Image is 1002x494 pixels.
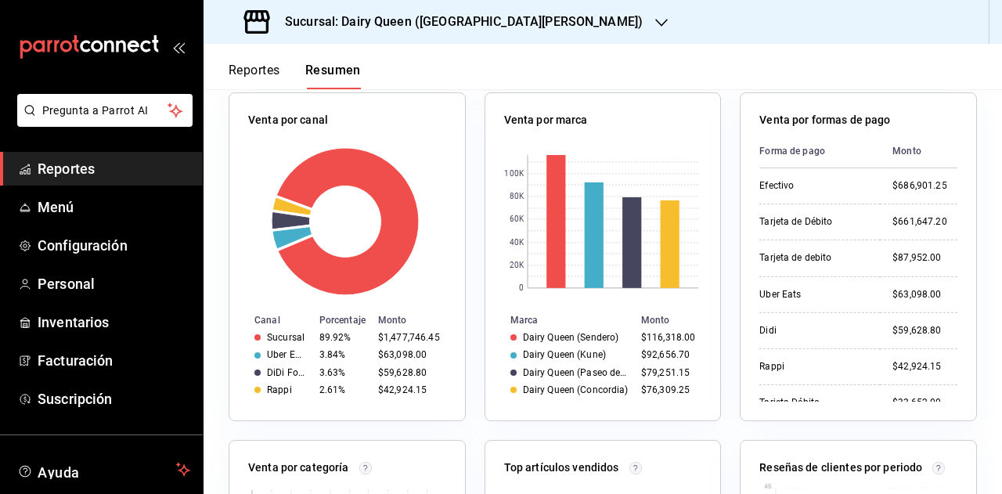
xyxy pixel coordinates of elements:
p: Venta por categoría [248,460,349,476]
div: 89.92% [319,332,366,343]
p: Top artículos vendidos [504,460,619,476]
p: Venta por formas de pago [759,112,890,128]
div: Rappi [759,360,867,373]
div: Didi [759,324,867,337]
div: DiDi Food [267,367,307,378]
th: Monto [635,312,720,329]
text: 40K [509,239,524,247]
th: Porcentaje [313,312,372,329]
span: Personal [38,273,190,294]
text: 0 [519,284,524,293]
p: Reseñas de clientes por periodo [759,460,922,476]
div: Dairy Queen (Kune) [523,349,606,360]
text: 20K [509,261,524,270]
button: Pregunta a Parrot AI [17,94,193,127]
span: Ayuda [38,460,170,479]
div: $116,318.00 [641,332,695,343]
div: Dairy Queen (Paseo de Los Leones Cumbres) [523,367,629,378]
div: Uber Eats [759,288,867,301]
div: Dairy Queen (Concordia) [523,384,629,395]
div: $59,628.80 [892,324,957,337]
span: Configuración [38,235,190,256]
th: Marca [485,312,635,329]
div: Tarjeta de Débito [759,215,867,229]
th: Monto [880,135,957,168]
div: Sucursal [267,332,305,343]
div: $87,952.00 [892,251,957,265]
div: navigation tabs [229,63,361,89]
th: Forma de pago [759,135,880,168]
div: $63,098.00 [378,349,440,360]
a: Pregunta a Parrot AI [11,114,193,130]
div: Tarjeta de debito [759,251,867,265]
button: Reportes [229,63,280,89]
text: 80K [509,193,524,201]
div: 2.61% [319,384,366,395]
text: 100K [504,170,524,178]
div: 3.84% [319,349,366,360]
button: Resumen [305,63,361,89]
span: Facturación [38,350,190,371]
div: $33,652.00 [892,396,957,409]
span: Reportes [38,158,190,179]
div: $1,477,746.45 [378,332,440,343]
div: Tarjeta Débito [759,396,867,409]
th: Monto [372,312,465,329]
p: Venta por marca [504,112,588,128]
div: $92,656.70 [641,349,695,360]
div: Rappi [267,384,292,395]
h3: Sucursal: Dairy Queen ([GEOGRAPHIC_DATA][PERSON_NAME]) [272,13,643,31]
div: Uber Eats [267,349,307,360]
div: Dairy Queen (Sendero) [523,332,619,343]
span: Inventarios [38,312,190,333]
div: $59,628.80 [378,367,440,378]
div: $79,251.15 [641,367,695,378]
div: $63,098.00 [892,288,957,301]
div: $686,901.25 [892,179,957,193]
div: $76,309.25 [641,384,695,395]
div: $42,924.15 [892,360,957,373]
button: open_drawer_menu [172,41,185,53]
div: 3.63% [319,367,366,378]
th: Canal [229,312,313,329]
span: Suscripción [38,388,190,409]
span: Menú [38,197,190,218]
div: Efectivo [759,179,867,193]
span: Pregunta a Parrot AI [42,103,168,119]
div: $42,924.15 [378,384,440,395]
p: Venta por canal [248,112,328,128]
div: $661,647.20 [892,215,957,229]
text: 60K [509,215,524,224]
